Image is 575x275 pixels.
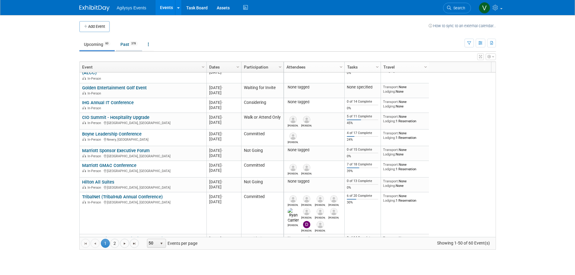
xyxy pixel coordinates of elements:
div: 0 of 14 Complete [347,100,378,104]
div: John Cleverly [328,203,339,206]
span: Lodging: [383,136,396,140]
div: [GEOGRAPHIC_DATA], [GEOGRAPHIC_DATA] [82,120,204,125]
div: None 1 Reservation [383,114,426,123]
a: SHFM - Society for Hospitality Foodservice Management [82,236,195,241]
img: In-Person Event [82,169,86,172]
img: Paul Amodio [303,195,310,203]
a: Past378 [116,39,142,50]
div: [DATE] [209,120,238,125]
img: In-Person Event [82,138,86,141]
a: Go to the next page [120,239,129,248]
img: Lindsey Fundine [289,116,297,123]
img: John Cleverly [330,195,337,203]
span: In-Person [88,186,103,190]
img: Robert Egan [303,208,310,215]
div: [GEOGRAPHIC_DATA], [GEOGRAPHIC_DATA] [82,200,204,205]
span: In-Person [88,91,103,95]
img: Ryan Carrier [288,208,299,222]
img: In-Person Event [82,91,86,94]
a: Boyne Leadership Conference [82,131,142,137]
div: [DATE] [209,90,238,95]
img: Kevin Hibbs [289,195,297,203]
a: IHG Annual IT Conference [82,100,134,105]
a: Go to the last page [130,239,139,248]
span: Transport: [383,236,399,240]
span: Transport: [383,148,399,152]
div: [DATE] [209,179,238,184]
div: None None [383,85,426,94]
img: In-Person Event [82,121,86,124]
span: Transport: [383,194,399,198]
div: 4 of 17 Complete [347,131,378,135]
span: In-Person [88,169,103,173]
div: 0% [347,106,378,110]
div: [DATE] [209,100,238,105]
span: Events per page [139,239,203,248]
button: Add Event [79,21,110,32]
div: Pamela McConnell [288,140,298,144]
div: 7 of 18 Complete [347,162,378,167]
div: None None [383,179,426,188]
span: - [222,132,223,136]
div: [GEOGRAPHIC_DATA], [GEOGRAPHIC_DATA] [82,168,204,173]
img: Pamela McConnell [289,133,297,140]
a: Go to the first page [81,239,90,248]
span: Lodging: [383,184,396,188]
span: Go to the previous page [93,241,97,246]
a: Travel [383,62,425,72]
a: Attendees [286,62,340,72]
span: 1 [101,239,110,248]
div: Marty Halaburda [315,215,325,219]
a: Column Settings [277,62,283,71]
span: Column Settings [235,65,240,69]
span: Transport: [383,114,399,119]
div: [DATE] [209,70,238,75]
img: Dan Bell [303,164,310,171]
div: Merri Zibert [315,228,325,232]
div: [DATE] [209,115,238,120]
div: Russell Carlson [288,171,298,175]
td: Committed [241,192,283,234]
span: - [222,180,223,184]
td: Waiting for Invite [241,83,283,98]
div: Dan Bell [301,171,312,175]
div: None 1 Reservation [383,131,426,140]
div: None None [383,236,426,245]
span: 378 [129,41,138,46]
div: 30% [347,200,378,205]
div: [DATE] [209,236,238,241]
div: [DATE] [209,153,238,158]
div: None tagged [286,85,342,90]
a: Column Settings [235,62,241,71]
span: Transport: [383,162,399,167]
span: In-Person [88,200,103,204]
span: Lodging: [383,104,396,108]
img: Darren Student [303,221,310,228]
a: TribalNet (TribalHub Annual Conference) [82,194,163,200]
div: [GEOGRAPHIC_DATA], [GEOGRAPHIC_DATA] [82,185,204,190]
div: Ryan Carrier [288,223,298,227]
span: Lodging: [383,89,396,94]
span: Lodging: [383,152,396,156]
div: None None [383,148,426,156]
span: In-Person [88,77,103,81]
a: Search [443,3,471,13]
a: Participation [244,62,280,72]
td: Not Going [241,177,283,192]
div: Kevin Hibbs [288,203,298,206]
td: Considering [241,234,283,249]
span: In-Person [88,138,103,142]
div: [DATE] [209,199,238,204]
span: Lodging: [383,198,396,203]
span: - [222,194,223,199]
div: [GEOGRAPHIC_DATA], [GEOGRAPHIC_DATA] [82,153,204,158]
div: 0 of 13 Complete [347,179,378,183]
span: Go to the next page [122,241,127,246]
div: None None [383,100,426,108]
span: Agilysys Events [117,5,146,10]
img: Jay Baluyot [317,195,324,203]
a: Golden Entertainment Golf Event [82,85,147,91]
span: Transport: [383,85,399,89]
div: 0% [347,186,378,190]
img: Merri Zibert [317,221,324,228]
